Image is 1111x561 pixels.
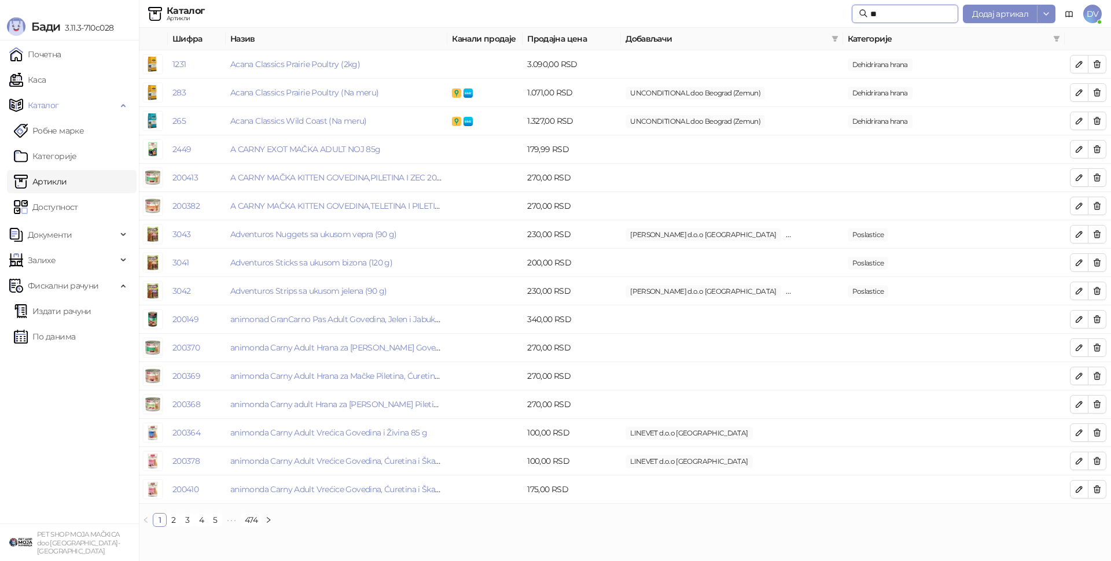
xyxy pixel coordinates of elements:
[172,286,190,296] a: 3042
[14,300,91,323] a: Издати рачуни
[60,23,113,33] span: 3.11.3-710c028
[626,87,765,99] span: UNCONDITIONAL doo Beograd (Zemun)
[523,249,621,277] td: 200,00 RSD
[230,172,447,183] a: A CARNY MAČKA KITTEN GOVEDINA,PILETINA I ZEC 200g
[230,286,387,296] a: Adventuros Strips sa ukusom jelena (90 g)
[226,164,447,192] td: A CARNY MAČKA KITTEN GOVEDINA,PILETINA I ZEC 200g
[523,362,621,390] td: 270,00 RSD
[14,195,78,219] a: Доступност
[262,513,275,527] button: right
[523,192,621,220] td: 270,00 RSD
[209,514,222,526] a: 5
[523,277,621,305] td: 230,00 RSD
[142,516,149,523] span: left
[226,192,447,220] td: A CARNY MAČKA KITTEN GOVEDINA,TELETINA I PILETINA 200g
[523,135,621,164] td: 179,99 RSD
[452,117,461,126] img: Glovo
[230,314,463,324] a: animonad GranCarno Pas Adult Govedina, Jelen i Jabuka 400 g
[523,390,621,419] td: 270,00 RSD
[28,94,59,117] span: Каталог
[208,513,222,527] li: 5
[172,257,189,268] a: 3041
[222,513,241,527] li: Следећих 5 Страна
[523,28,621,50] th: Продајна цена
[230,87,378,98] a: Acana Classics Prairie Poultry (Na meru)
[28,274,98,297] span: Фискални рачуни
[9,43,61,66] a: Почетна
[172,59,186,69] a: 1231
[848,32,1049,45] span: Категорије
[523,220,621,249] td: 230,00 RSD
[167,513,181,527] li: 2
[452,88,461,98] img: Glovo
[241,514,261,526] a: 474
[167,6,205,16] div: Каталог
[172,201,200,211] a: 200382
[139,513,153,527] button: left
[230,59,360,69] a: Acana Classics Prairie Poultry (2kg)
[230,257,392,268] a: Adventuros Sticks sa ukusom bizona (120 g)
[226,107,447,135] td: Acana Classics Wild Coast (Na meru)
[626,32,826,45] span: Добављачи
[523,164,621,192] td: 270,00 RSD
[172,342,200,353] a: 200370
[832,35,838,42] span: filter
[148,7,162,21] img: Artikli
[172,484,198,494] a: 200410
[194,513,208,527] li: 4
[230,399,538,409] a: animonda Carny adult Hrana za [PERSON_NAME] Piletina, Ćuretina i Zečetina 200 g
[230,371,507,381] a: animonda Carny Adult Hrana za Mačke Piletina, Ćuretina i Pačija srca 200 g
[230,116,367,126] a: Acana Classics Wild Coast (Na meru)
[1060,5,1079,23] a: Документација
[523,79,621,107] td: 1.071,00 RSD
[1051,30,1062,47] span: filter
[230,201,467,211] a: A CARNY MAČKA KITTEN GOVEDINA,TELETINA I PILETINA 200g
[226,419,447,447] td: animonda Carny Adult Vrećica Govedina i Živina 85 g
[195,514,208,526] a: 4
[963,5,1038,23] button: Додај артикал
[153,513,167,527] li: 1
[31,20,60,34] span: Бади
[226,220,447,249] td: Adventuros Nuggets sa ukusom vepra (90 g)
[230,427,427,438] a: animonda Carny Adult Vrećica Govedina i Živina 85 g
[523,305,621,334] td: 340,00 RSD
[226,79,447,107] td: Acana Classics Prairie Poultry (Na meru)
[1083,5,1102,23] span: DV
[37,530,120,555] small: PET SHOP MOJA MAČKICA doo [GEOGRAPHIC_DATA]-[GEOGRAPHIC_DATA]
[626,285,781,298] span: [PERSON_NAME] d.o.o [GEOGRAPHIC_DATA]
[523,107,621,135] td: 1.327,00 RSD
[230,456,467,466] a: animonda Carny Adult Vrećice Govedina, Ćuretina i Škampi 85g
[14,325,75,348] a: По данима
[226,362,447,390] td: animonda Carny Adult Hrana za Mačke Piletina, Ćuretina i Pačija srca 200 g
[786,285,855,298] span: MERCATA VT DOO
[523,419,621,447] td: 100,00 RSD
[226,447,447,475] td: animonda Carny Adult Vrećice Govedina, Ćuretina i Škampi 85g
[181,513,194,527] li: 3
[626,427,752,440] span: LINEVET d.o.o [GEOGRAPHIC_DATA]
[226,50,447,79] td: Acana Classics Prairie Poultry (2kg)
[172,371,200,381] a: 200369
[28,249,56,272] span: Залихе
[172,456,200,466] a: 200378
[230,342,547,353] a: animonda Carny Adult Hrana za [PERSON_NAME] Govedina, Ćuretina i Zečetina 200 g
[172,399,200,409] a: 200368
[262,513,275,527] li: Следећа страна
[172,144,191,154] a: 2449
[172,172,198,183] a: 200413
[230,229,397,239] a: Adventuros Nuggets sa ukusom vepra (90 g)
[9,68,46,91] a: Каса
[7,17,25,36] img: Logo
[14,170,67,193] a: ArtikliАртикли
[230,484,467,494] a: animonda Carny Adult Vrećice Govedina, Ćuretina i Škampi 85g
[14,145,77,168] a: Категорије
[9,531,32,554] img: 64x64-companyLogo-9f44b8df-f022-41eb-b7d6-300ad218de09.png
[172,427,200,438] a: 200364
[848,87,913,99] span: Dehidrirana hrana
[172,314,198,324] a: 200149
[463,117,473,126] img: Wolt
[168,28,226,50] th: Шифра
[848,228,889,241] span: Poslastice
[226,135,447,164] td: A CARNY EXOT MAČKA ADULT NOJ 85g
[523,50,621,79] td: 3.090,00 RSD
[226,249,447,277] td: Adventuros Sticks sa ukusom bizona (120 g)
